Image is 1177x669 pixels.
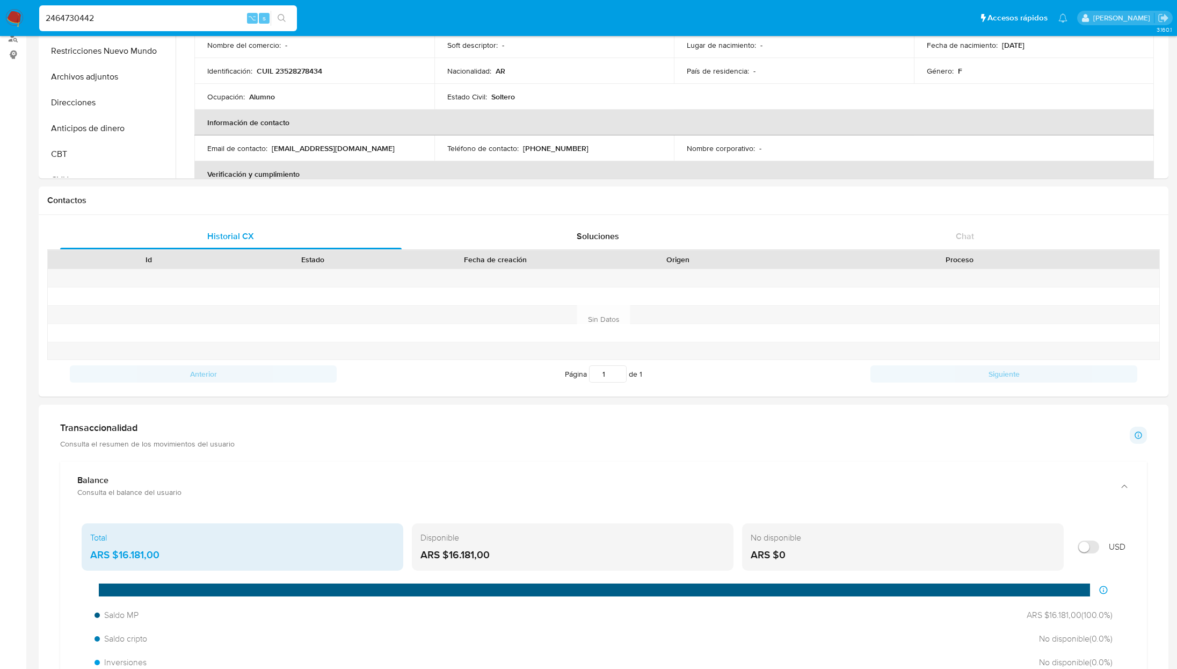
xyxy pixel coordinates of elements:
div: Proceso [767,254,1152,265]
span: 3.160.1 [1157,25,1172,34]
p: - [285,40,287,50]
button: Anticipos de dinero [41,116,176,141]
th: Verificación y cumplimiento [194,161,1154,187]
span: ⌥ [248,13,256,23]
p: jessica.fukman@mercadolibre.com [1093,13,1154,23]
p: - [759,143,761,153]
span: Historial CX [207,230,254,242]
p: - [502,40,504,50]
p: Soft descriptor : [447,40,498,50]
span: Página de [565,365,642,383]
div: Origen [604,254,752,265]
p: - [753,66,755,76]
div: Id [74,254,223,265]
p: AR [496,66,505,76]
p: F [958,66,962,76]
input: Buscar usuario o caso... [39,11,297,25]
p: Email de contacto : [207,143,267,153]
button: Siguiente [870,365,1137,383]
div: Estado [238,254,387,265]
span: Chat [956,230,974,242]
p: Teléfono de contacto : [447,143,519,153]
a: Salir [1158,12,1169,24]
p: [EMAIL_ADDRESS][DOMAIN_NAME] [272,143,395,153]
p: Nombre corporativo : [687,143,755,153]
p: [DATE] [1002,40,1025,50]
span: 1 [640,369,642,379]
span: s [263,13,266,23]
button: Restricciones Nuevo Mundo [41,38,176,64]
p: Ocupación : [207,92,245,102]
p: Nacionalidad : [447,66,491,76]
p: Estado Civil : [447,92,487,102]
h1: Contactos [47,195,1160,206]
p: - [760,40,762,50]
a: Notificaciones [1058,13,1067,23]
p: Género : [927,66,954,76]
button: CBT [41,141,176,167]
p: Fecha de nacimiento : [927,40,998,50]
p: CUIL 23528278434 [257,66,322,76]
span: Soluciones [577,230,619,242]
th: Información de contacto [194,110,1154,135]
span: Accesos rápidos [987,12,1048,24]
p: Lugar de nacimiento : [687,40,756,50]
button: Archivos adjuntos [41,64,176,90]
p: Soltero [491,92,515,102]
button: CVU [41,167,176,193]
p: [PHONE_NUMBER] [523,143,588,153]
p: Identificación : [207,66,252,76]
button: Direcciones [41,90,176,116]
div: Fecha de creación [402,254,588,265]
button: Anterior [70,365,337,383]
p: Alumno [249,92,275,102]
p: Nombre del comercio : [207,40,281,50]
p: País de residencia : [687,66,749,76]
button: search-icon [271,11,293,26]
